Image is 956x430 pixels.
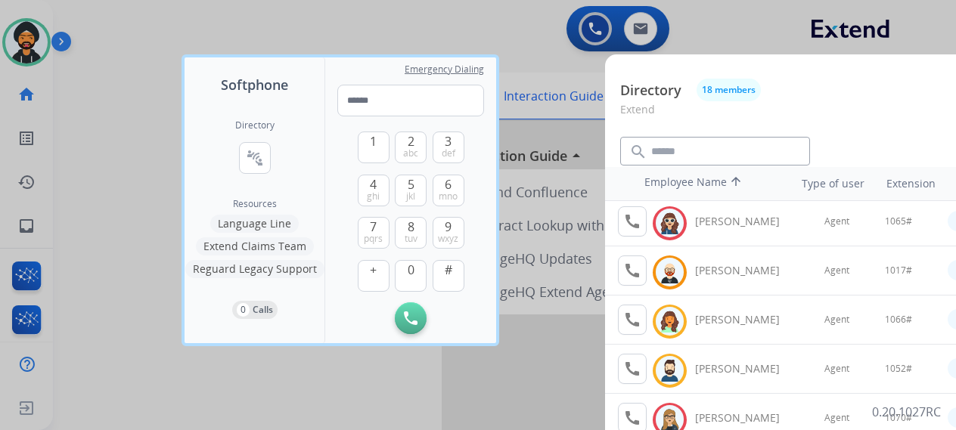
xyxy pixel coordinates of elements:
div: [PERSON_NAME] [695,263,796,278]
span: + [370,261,377,279]
button: # [433,260,464,292]
span: Emergency Dialing [405,63,484,76]
span: 8 [408,218,414,236]
mat-icon: connect_without_contact [246,149,264,167]
span: wxyz [438,233,458,245]
mat-icon: call [623,212,641,230]
span: # [445,261,452,279]
span: 0 [408,261,414,279]
th: Type of user [781,169,872,199]
span: tuv [405,233,417,245]
span: 1052# [885,363,912,375]
p: Directory [620,80,681,101]
mat-icon: search [629,143,647,161]
div: [PERSON_NAME] [695,361,796,376]
button: 2abc [395,131,427,163]
button: 3def [433,131,464,163]
button: 1 [358,131,390,163]
span: 1 [370,132,377,150]
span: 1017# [885,264,912,277]
span: Agent [824,412,849,424]
button: 9wxyz [433,217,464,249]
button: Language Line [210,215,299,233]
span: abc [403,147,418,159]
button: 0Calls [232,301,278,319]
div: [PERSON_NAME] [695,312,796,327]
img: avatar [659,359,681,382]
span: def [442,147,455,159]
button: + [358,260,390,292]
mat-icon: call [623,360,641,378]
span: 1066# [885,314,912,326]
mat-icon: call [623,261,641,280]
span: 9 [445,218,452,236]
button: Extend Claims Team [196,237,314,255]
span: 5 [408,175,414,193]
p: Calls [253,303,273,317]
span: Softphone [221,74,288,95]
p: 0.20.1027RC [872,403,941,421]
span: ghi [367,190,380,203]
span: 3 [445,132,452,150]
button: Reguard Legacy Support [185,260,324,278]
span: Agent [824,363,849,375]
button: 0 [395,260,427,292]
img: avatar [659,310,681,333]
span: 6 [445,175,452,193]
span: jkl [406,190,415,203]
button: 18 members [697,79,761,101]
div: [PERSON_NAME] [695,214,796,229]
img: call-button [404,311,417,325]
span: pqrs [364,233,383,245]
img: avatar [659,261,681,284]
span: 2 [408,132,414,150]
span: 7 [370,218,377,236]
button: 7pqrs [358,217,390,249]
span: Agent [824,215,849,227]
div: [PERSON_NAME] [695,410,796,425]
button: 8tuv [395,217,427,249]
h2: Directory [235,119,275,131]
th: Employee Name [637,167,773,200]
img: avatar [659,212,681,235]
span: 1065# [885,215,912,227]
button: 4ghi [358,175,390,206]
mat-icon: call [623,311,641,329]
span: 4 [370,175,377,193]
mat-icon: call [623,409,641,427]
button: 6mno [433,175,464,206]
span: Resources [233,198,277,210]
th: Extension [879,169,943,199]
span: Agent [824,314,849,326]
span: mno [439,190,458,203]
span: Agent [824,264,849,277]
mat-icon: arrow_upward [727,175,745,193]
button: 5jkl [395,175,427,206]
p: 0 [237,303,250,317]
